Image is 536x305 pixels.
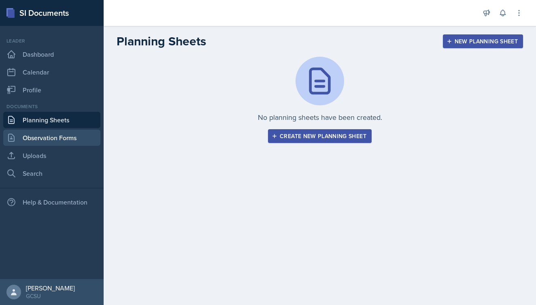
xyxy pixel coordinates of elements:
div: Create new planning sheet [273,133,366,139]
p: No planning sheets have been created. [258,112,382,123]
a: Planning Sheets [3,112,100,128]
div: Leader [3,37,100,45]
h2: Planning Sheets [117,34,206,49]
a: Observation Forms [3,130,100,146]
div: Help & Documentation [3,194,100,210]
div: [PERSON_NAME] [26,284,75,292]
a: Search [3,165,100,181]
div: New Planning Sheet [448,38,518,45]
a: Dashboard [3,46,100,62]
div: Documents [3,103,100,110]
div: GCSU [26,292,75,300]
button: Create new planning sheet [268,129,372,143]
a: Profile [3,82,100,98]
button: New Planning Sheet [443,34,523,48]
a: Uploads [3,147,100,164]
a: Calendar [3,64,100,80]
